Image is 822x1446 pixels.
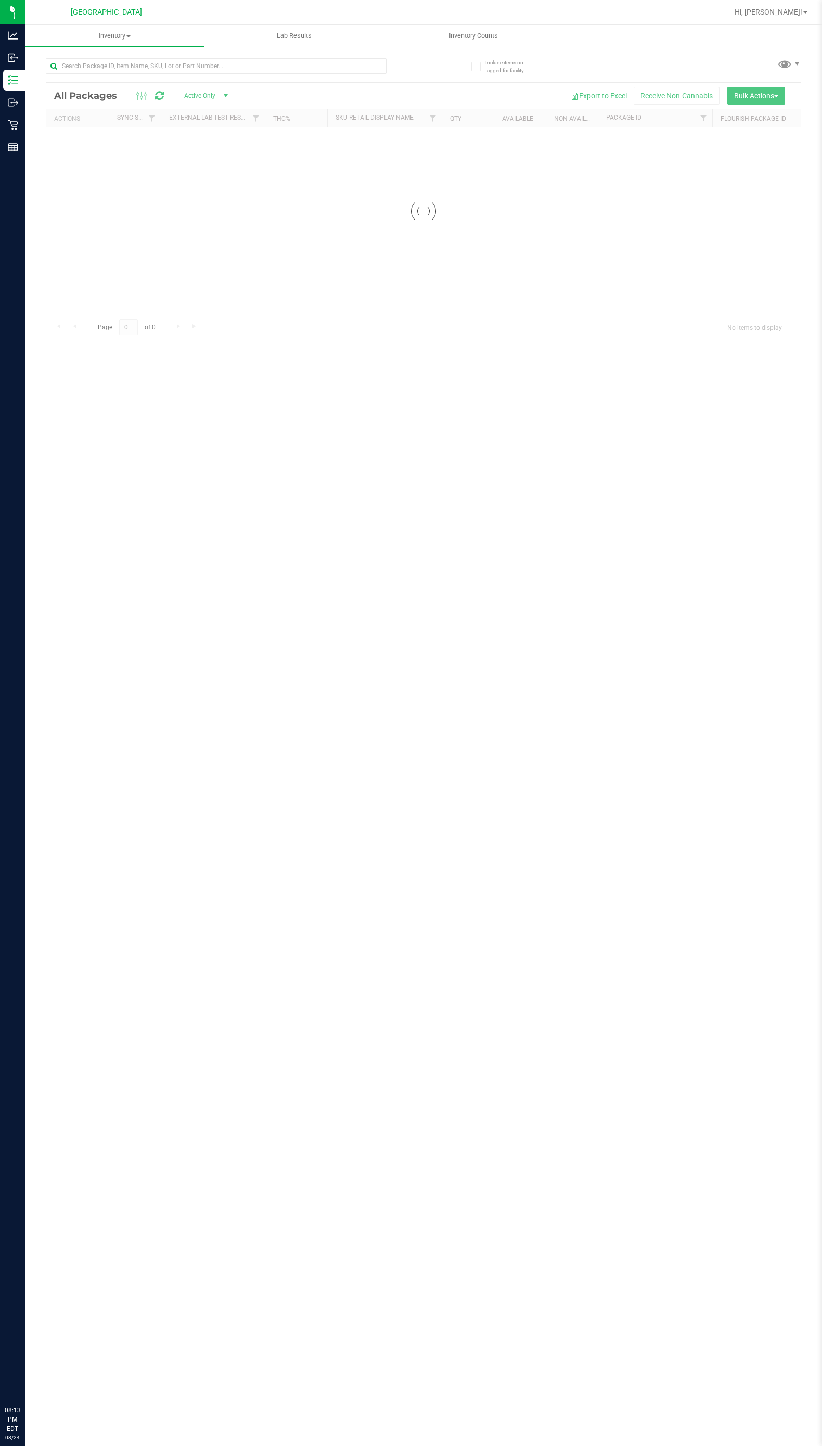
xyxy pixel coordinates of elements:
a: Inventory Counts [383,25,563,47]
inline-svg: Analytics [8,30,18,41]
p: 08/24 [5,1434,20,1441]
inline-svg: Inventory [8,75,18,85]
span: Hi, [PERSON_NAME]! [735,8,802,16]
a: Inventory [25,25,204,47]
span: Lab Results [263,31,326,41]
span: Inventory Counts [435,31,512,41]
a: Lab Results [204,25,384,47]
span: Inventory [25,31,204,41]
input: Search Package ID, Item Name, SKU, Lot or Part Number... [46,58,387,74]
inline-svg: Inbound [8,53,18,63]
inline-svg: Outbound [8,97,18,108]
span: [GEOGRAPHIC_DATA] [71,8,142,17]
inline-svg: Reports [8,142,18,152]
inline-svg: Retail [8,120,18,130]
p: 08:13 PM EDT [5,1405,20,1434]
span: Include items not tagged for facility [485,59,537,74]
